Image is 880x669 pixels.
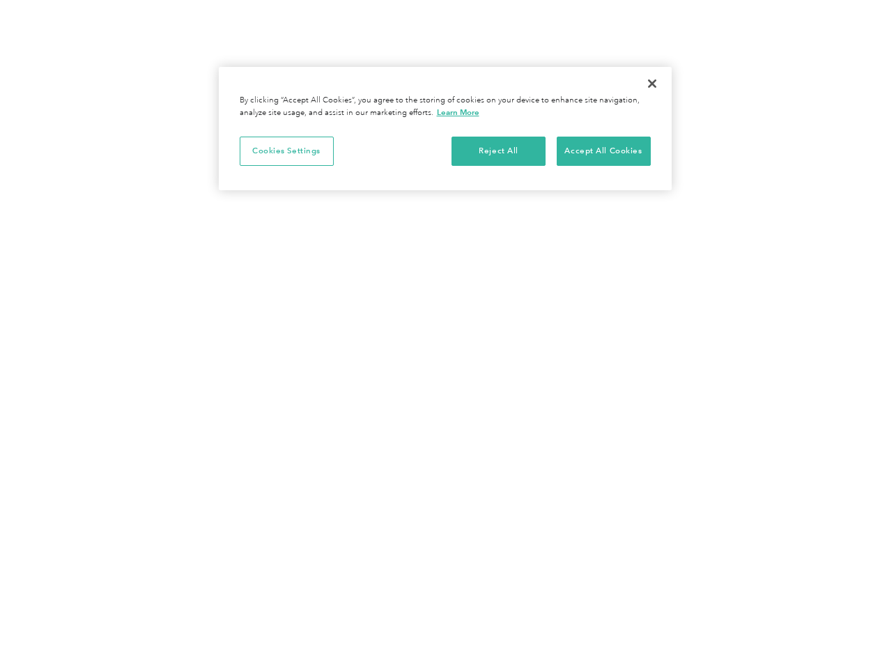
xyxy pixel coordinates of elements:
div: Privacy [219,67,672,190]
button: Accept All Cookies [557,137,651,166]
div: Cookie banner [219,67,672,190]
div: By clicking “Accept All Cookies”, you agree to the storing of cookies on your device to enhance s... [240,95,651,119]
button: Cookies Settings [240,137,334,166]
a: More information about your privacy, opens in a new tab [437,107,479,117]
button: Reject All [451,137,546,166]
button: Close [637,68,667,99]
